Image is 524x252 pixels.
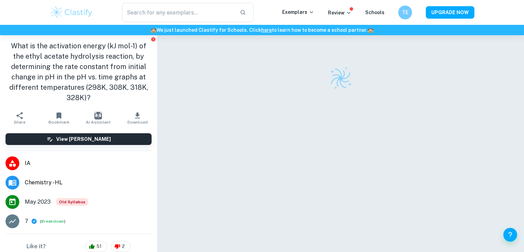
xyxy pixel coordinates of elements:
[25,159,152,167] span: IA
[122,3,235,22] input: Search for any exemplars...
[27,242,46,251] h6: Like it?
[328,9,351,17] p: Review
[40,218,65,225] span: ( )
[14,120,25,125] span: Share
[398,6,412,19] button: TE
[151,37,156,42] button: Report issue
[56,135,111,143] h6: View [PERSON_NAME]
[25,198,51,206] span: May 2023
[94,112,102,119] img: AI Assistant
[282,8,314,16] p: Exemplars
[79,108,118,128] button: AI Assistant
[127,120,148,125] span: Download
[503,228,517,242] button: Help and Feedback
[41,218,64,224] button: Breakdown
[93,243,105,250] span: 51
[56,198,88,206] span: Old Syllabus
[368,27,373,33] span: 🏫
[151,27,156,33] span: 🏫
[25,217,28,225] p: 7
[56,198,88,206] div: Starting from the May 2025 session, the Chemistry IA requirements have changed. It's OK to refer ...
[85,241,107,252] div: 51
[326,64,355,93] img: Clastify logo
[25,178,152,187] span: Chemistry - HL
[1,26,523,34] h6: We just launched Clastify for Schools. Click to learn how to become a school partner.
[426,6,474,19] button: UPGRADE NOW
[365,10,384,15] a: Schools
[6,133,152,145] button: View [PERSON_NAME]
[118,108,157,128] button: Download
[50,6,94,19] img: Clastify logo
[6,41,152,103] h1: What is the activation energy (kJ mol-1) of the ethyl acetate hydrolysis reaction, by determining...
[401,9,409,16] h6: TE
[261,27,272,33] a: here
[118,243,129,250] span: 2
[86,120,111,125] span: AI Assistant
[49,120,70,125] span: Bookmark
[39,108,79,128] button: Bookmark
[111,241,131,252] div: 2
